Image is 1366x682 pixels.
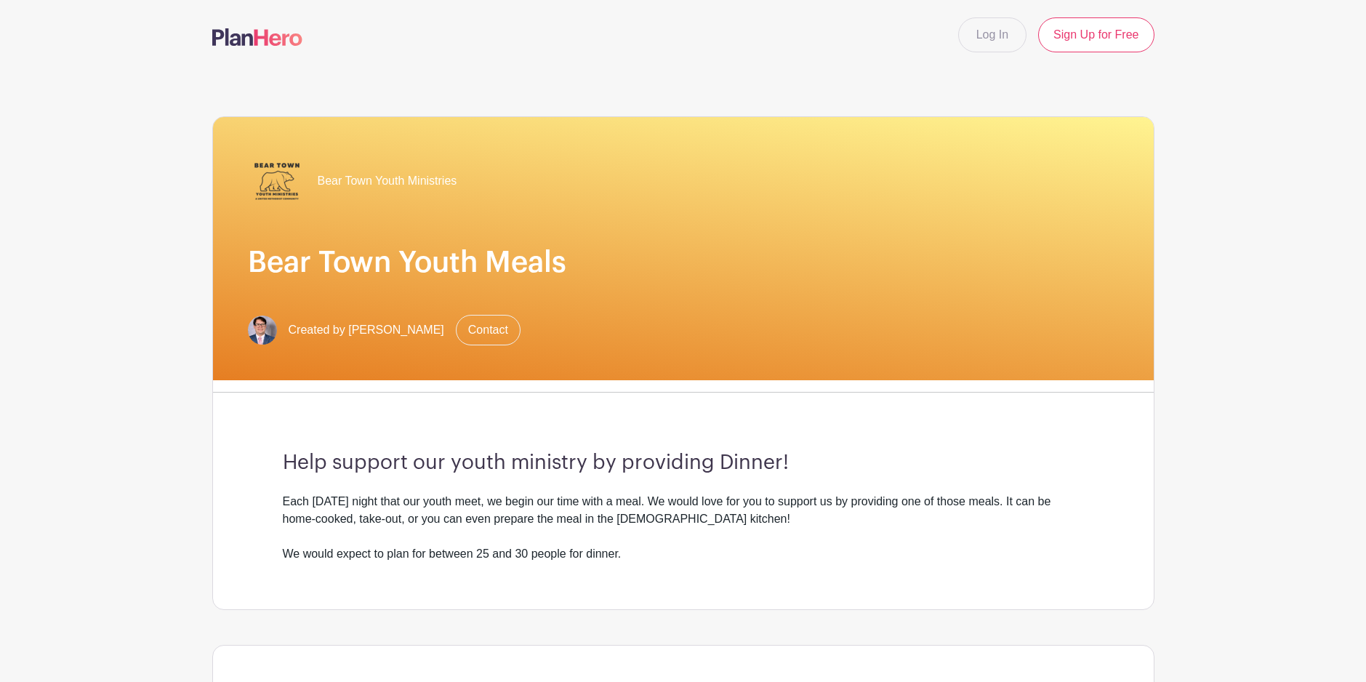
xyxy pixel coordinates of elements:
[248,245,1119,280] h1: Bear Town Youth Meals
[318,172,457,190] span: Bear Town Youth Ministries
[456,315,521,345] a: Contact
[283,451,1084,476] h3: Help support our youth ministry by providing Dinner!
[958,17,1026,52] a: Log In
[289,321,444,339] span: Created by [PERSON_NAME]
[1038,17,1154,52] a: Sign Up for Free
[212,28,302,46] img: logo-507f7623f17ff9eddc593b1ce0a138ce2505c220e1c5a4e2b4648c50719b7d32.svg
[248,152,306,210] img: Bear%20Town%20Youth%20Ministries%20Logo.png
[248,316,277,345] img: T.%20Moore%20Headshot%202024.jpg
[283,493,1084,563] div: Each [DATE] night that our youth meet, we begin our time with a meal. We would love for you to su...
